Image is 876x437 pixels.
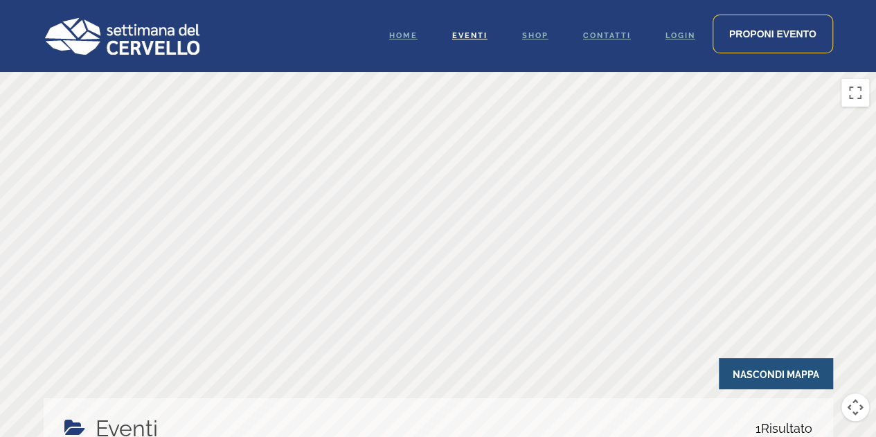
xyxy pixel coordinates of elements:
button: Attiva/disattiva vista schermo intero [841,79,869,107]
span: Proponi evento [729,28,816,39]
span: 1 [756,421,761,436]
a: Proponi evento [713,15,833,53]
span: Login [665,31,695,40]
span: Nascondi Mappa [719,358,833,389]
span: Home [389,31,418,40]
span: Eventi [452,31,488,40]
span: Contatti [583,31,631,40]
img: Logo [44,17,199,55]
span: Shop [522,31,548,40]
button: Controlli di visualizzazione della mappa [841,393,869,421]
